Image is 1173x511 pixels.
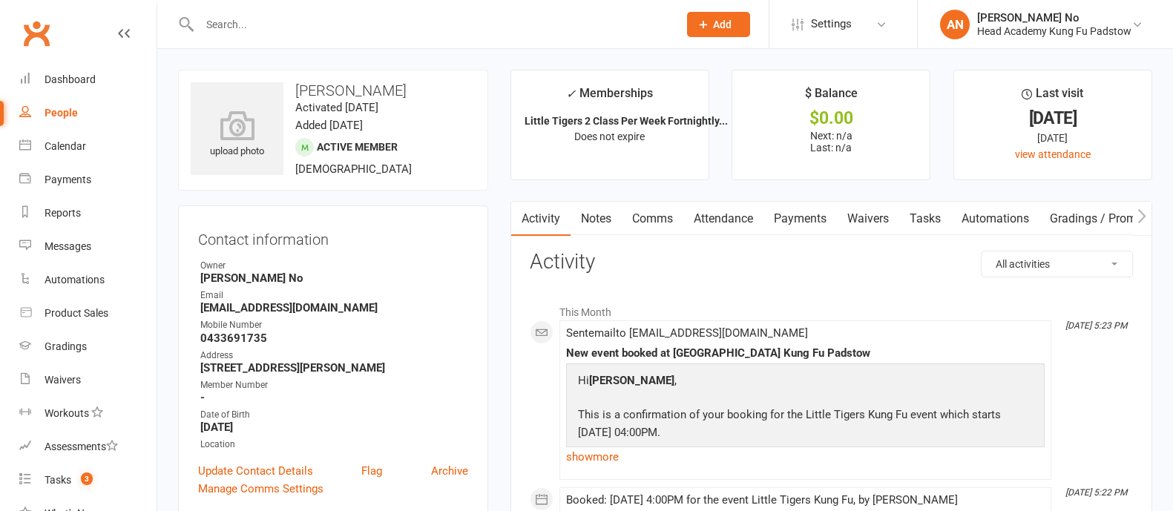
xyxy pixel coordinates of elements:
span: 3 [81,472,93,485]
span: Settings [811,7,852,41]
a: Comms [622,202,683,236]
div: Product Sales [45,307,108,319]
div: [PERSON_NAME] No [977,11,1131,24]
a: Attendance [683,202,763,236]
div: Memberships [566,84,653,111]
a: show more [566,446,1045,467]
a: Automations [951,202,1039,236]
div: AN [940,10,970,39]
a: Manage Comms Settings [198,480,323,498]
div: Address [200,349,468,363]
div: Dashboard [45,73,96,85]
p: Hi , [574,372,1036,393]
a: Waivers [837,202,899,236]
strong: [DATE] [200,421,468,434]
p: Next: n/a Last: n/a [746,130,916,154]
div: Last visit [1022,84,1083,111]
p: This is a confirmation of your booking for the Little Tigers Kung Fu event which starts [DATE] 04... [574,406,1036,445]
span: Sent email to [EMAIL_ADDRESS][DOMAIN_NAME] [566,326,808,340]
span: Active member [317,141,398,153]
div: Date of Birth [200,408,468,422]
a: People [19,96,157,130]
input: Search... [195,14,668,35]
div: Messages [45,240,91,252]
h3: Contact information [198,225,468,248]
a: Calendar [19,130,157,163]
div: Head Academy Kung Fu Padstow [977,24,1131,38]
a: Tasks 3 [19,464,157,497]
a: Clubworx [18,15,55,52]
div: Location [200,438,468,452]
a: Archive [431,462,468,480]
a: Tasks [899,202,951,236]
strong: [PERSON_NAME] [589,374,674,387]
span: [DEMOGRAPHIC_DATA] [295,162,412,176]
li: This Month [530,297,1133,320]
i: [DATE] 5:23 PM [1065,320,1127,331]
div: Automations [45,274,105,286]
strong: [STREET_ADDRESS][PERSON_NAME] [200,361,468,375]
i: [DATE] 5:22 PM [1065,487,1127,498]
i: ✓ [566,87,576,101]
a: Reports [19,197,157,230]
div: upload photo [191,111,283,159]
div: Workouts [45,407,89,419]
a: Flag [361,462,382,480]
strong: - [200,391,468,404]
a: Assessments [19,430,157,464]
span: Does not expire [574,131,645,142]
div: $0.00 [746,111,916,126]
a: Payments [763,202,837,236]
div: Payments [45,174,91,185]
a: Automations [19,263,157,297]
div: Owner [200,259,468,273]
a: Update Contact Details [198,462,313,480]
div: [DATE] [967,111,1138,126]
div: Assessments [45,441,118,452]
a: Messages [19,230,157,263]
div: $ Balance [805,84,858,111]
h3: [PERSON_NAME] [191,82,476,99]
div: People [45,107,78,119]
a: Gradings [19,330,157,363]
div: Waivers [45,374,81,386]
span: Add [713,19,732,30]
strong: [EMAIL_ADDRESS][DOMAIN_NAME] [200,301,468,314]
strong: Little Tigers 2 Class Per Week Fortnightly... [525,115,728,127]
div: Tasks [45,474,71,486]
a: Activity [511,202,571,236]
a: Product Sales [19,297,157,330]
strong: [PERSON_NAME] No [200,271,468,285]
a: Workouts [19,397,157,430]
div: [DATE] [967,130,1138,146]
button: Add [687,12,750,37]
div: Gradings [45,340,87,352]
div: Mobile Number [200,318,468,332]
a: Payments [19,163,157,197]
h3: Activity [530,251,1133,274]
time: Activated [DATE] [295,101,378,114]
a: Notes [571,202,622,236]
strong: 0433691735 [200,332,468,345]
div: Member Number [200,378,468,392]
a: Waivers [19,363,157,397]
a: view attendance [1015,148,1091,160]
div: Reports [45,207,81,219]
div: Booked: [DATE] 4:00PM for the event Little Tigers Kung Fu, by [PERSON_NAME] [566,494,1045,507]
a: Dashboard [19,63,157,96]
div: Email [200,289,468,303]
time: Added [DATE] [295,119,363,132]
div: New event booked at [GEOGRAPHIC_DATA] Kung Fu Padstow [566,347,1045,360]
div: Calendar [45,140,86,152]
